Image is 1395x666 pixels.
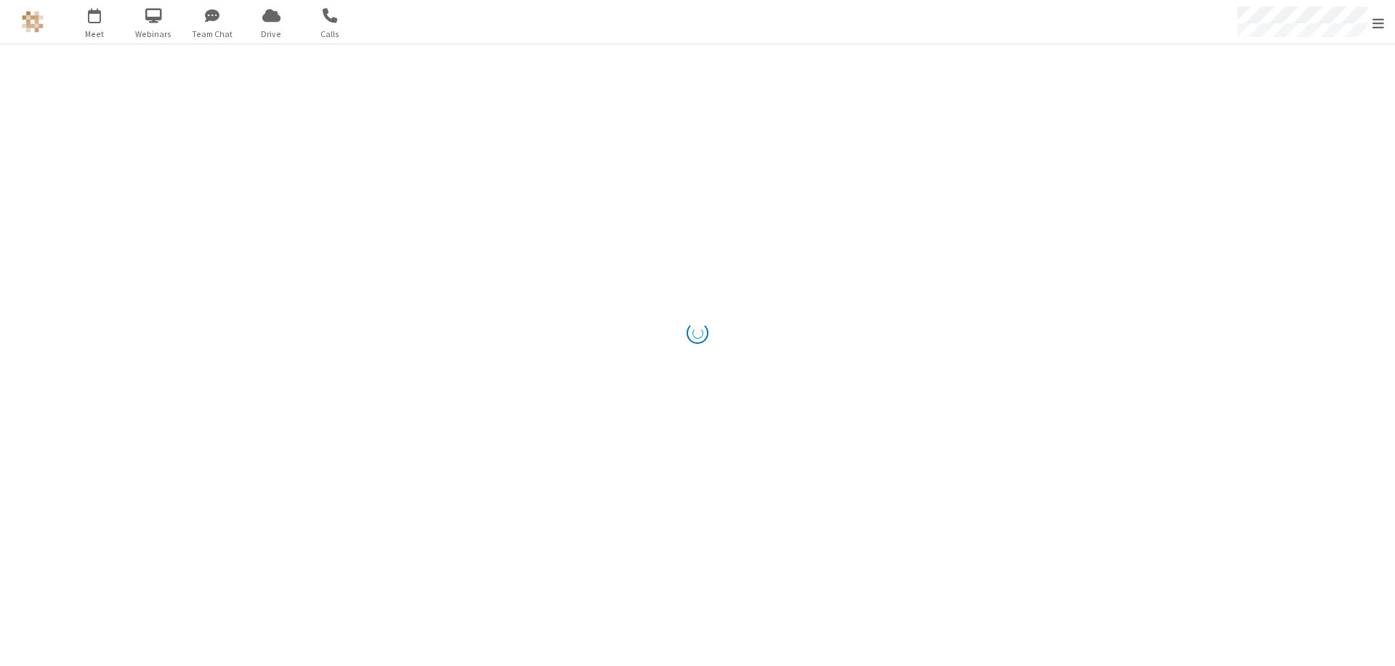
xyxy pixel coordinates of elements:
[22,11,44,33] img: QA Selenium DO NOT DELETE OR CHANGE
[126,28,181,41] span: Webinars
[68,28,122,41] span: Meet
[244,28,299,41] span: Drive
[185,28,240,41] span: Team Chat
[1359,628,1384,656] iframe: Chat
[303,28,357,41] span: Calls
